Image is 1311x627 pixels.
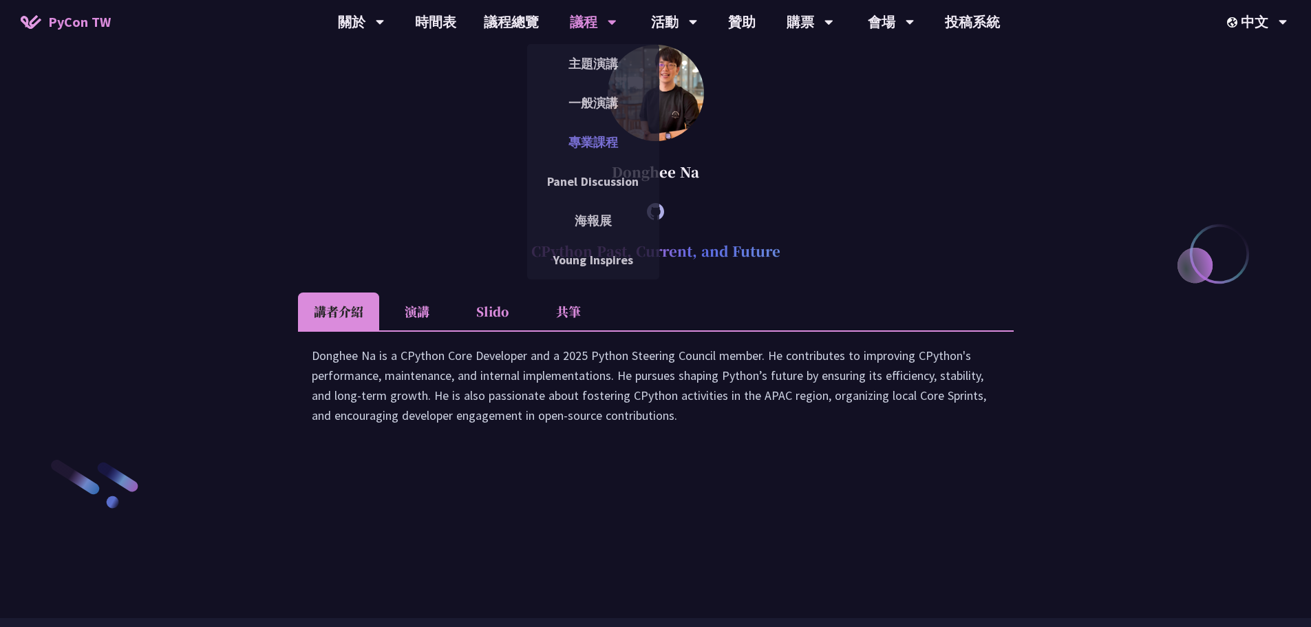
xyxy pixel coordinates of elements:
[298,293,379,330] li: 講者介紹
[1227,17,1241,28] img: Locale Icon
[48,12,111,32] span: PyCon TW
[21,15,41,29] img: Home icon of PyCon TW 2025
[298,231,1014,272] h2: CPython Past, Current, and Future
[527,126,659,158] a: 專業課程
[455,293,531,330] li: Slido
[527,204,659,237] a: 海報展
[527,244,659,276] a: Young Inspires
[7,5,125,39] a: PyCon TW
[298,151,1014,193] div: Donghee Na
[527,165,659,198] a: Panel Discussion
[379,293,455,330] li: 演講
[527,47,659,80] a: 主題演講
[531,293,606,330] li: 共筆
[527,87,659,119] a: 一般演講
[312,346,1000,439] div: Donghee Na is a CPython Core Developer and a 2025 Python Steering Council member. He contributes ...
